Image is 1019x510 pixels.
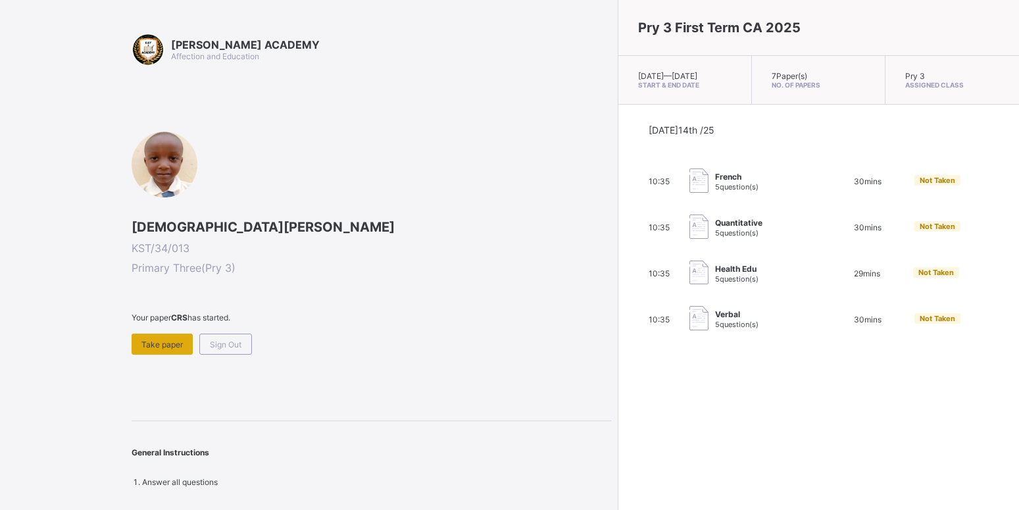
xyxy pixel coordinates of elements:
[854,222,882,232] span: 30 mins
[715,218,762,228] span: Quantitative
[854,176,882,186] span: 30 mins
[715,182,758,191] span: 5 question(s)
[649,315,670,324] span: 10:35
[772,81,865,89] span: No. of Papers
[715,228,758,238] span: 5 question(s)
[689,306,708,330] img: take_paper.cd97e1aca70de81545fe8e300f84619e.svg
[638,20,801,36] span: Pry 3 First Term CA 2025
[905,81,999,89] span: Assigned Class
[649,222,670,232] span: 10:35
[905,71,925,81] span: Pry 3
[132,219,611,235] span: [DEMOGRAPHIC_DATA][PERSON_NAME]
[918,268,954,277] span: Not Taken
[638,71,697,81] span: [DATE] — [DATE]
[210,340,241,349] span: Sign Out
[689,168,708,193] img: take_paper.cd97e1aca70de81545fe8e300f84619e.svg
[689,261,708,285] img: take_paper.cd97e1aca70de81545fe8e300f84619e.svg
[171,51,259,61] span: Affection and Education
[132,447,209,457] span: General Instructions
[649,176,670,186] span: 10:35
[854,315,882,324] span: 30 mins
[715,172,758,182] span: French
[141,340,183,349] span: Take paper
[171,38,320,51] span: [PERSON_NAME] ACADEMY
[132,242,611,255] span: KST/34/013
[920,176,955,185] span: Not Taken
[649,124,714,136] span: [DATE] 14th /25
[132,313,611,322] span: Your paper has started.
[772,71,807,81] span: 7 Paper(s)
[689,215,708,239] img: take_paper.cd97e1aca70de81545fe8e300f84619e.svg
[142,477,218,487] span: Answer all questions
[920,314,955,323] span: Not Taken
[715,320,758,329] span: 5 question(s)
[920,222,955,231] span: Not Taken
[715,264,758,274] span: Health Edu
[854,268,880,278] span: 29 mins
[171,313,187,322] b: CRS
[132,261,611,274] span: Primary Three ( Pry 3 )
[715,274,758,284] span: 5 question(s)
[638,81,732,89] span: Start & End Date
[649,268,670,278] span: 10:35
[715,309,758,319] span: Verbal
